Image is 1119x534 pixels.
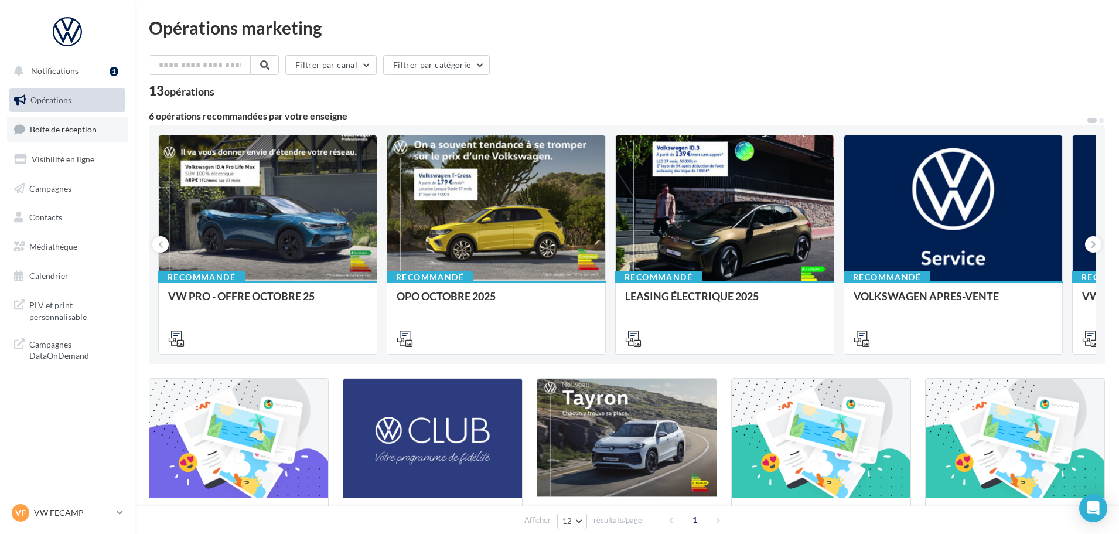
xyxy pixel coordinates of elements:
span: Campagnes DataOnDemand [29,336,121,362]
div: Open Intercom Messenger [1079,494,1107,522]
span: résultats/page [593,515,642,526]
a: Boîte de réception [7,117,128,142]
div: Opérations marketing [149,19,1105,36]
a: Médiathèque [7,234,128,259]
button: 12 [557,513,587,529]
span: Campagnes [29,183,71,193]
span: Afficher [524,515,551,526]
span: Notifications [31,66,79,76]
a: Contacts [7,205,128,230]
div: LEASING ÉLECTRIQUE 2025 [625,290,824,314]
div: VOLKSWAGEN APRES-VENTE [854,290,1053,314]
span: 12 [562,516,572,526]
span: Médiathèque [29,242,77,251]
div: Recommandé [615,271,702,284]
div: VW PRO - OFFRE OCTOBRE 25 [168,290,367,314]
div: opérations [164,86,214,97]
span: Boîte de réception [30,124,97,134]
p: VW FECAMP [34,507,112,519]
div: 6 opérations recommandées par votre enseigne [149,111,1086,121]
div: 13 [149,84,214,97]
a: Calendrier [7,264,128,288]
a: VF VW FECAMP [9,502,125,524]
span: PLV et print personnalisable [29,297,121,322]
a: Campagnes [7,176,128,201]
span: 1 [685,511,704,529]
a: Visibilité en ligne [7,147,128,172]
span: VF [15,507,26,519]
div: Recommandé [387,271,473,284]
button: Notifications 1 [7,59,123,83]
span: Opérations [30,95,71,105]
a: Opérations [7,88,128,113]
a: PLV et print personnalisable [7,292,128,327]
div: OPO OCTOBRE 2025 [397,290,596,314]
div: 1 [110,67,118,76]
span: Visibilité en ligne [32,154,94,164]
div: Recommandé [844,271,930,284]
a: Campagnes DataOnDemand [7,332,128,366]
span: Calendrier [29,271,69,281]
button: Filtrer par catégorie [383,55,490,75]
button: Filtrer par canal [285,55,377,75]
div: Recommandé [158,271,245,284]
span: Contacts [29,212,62,222]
